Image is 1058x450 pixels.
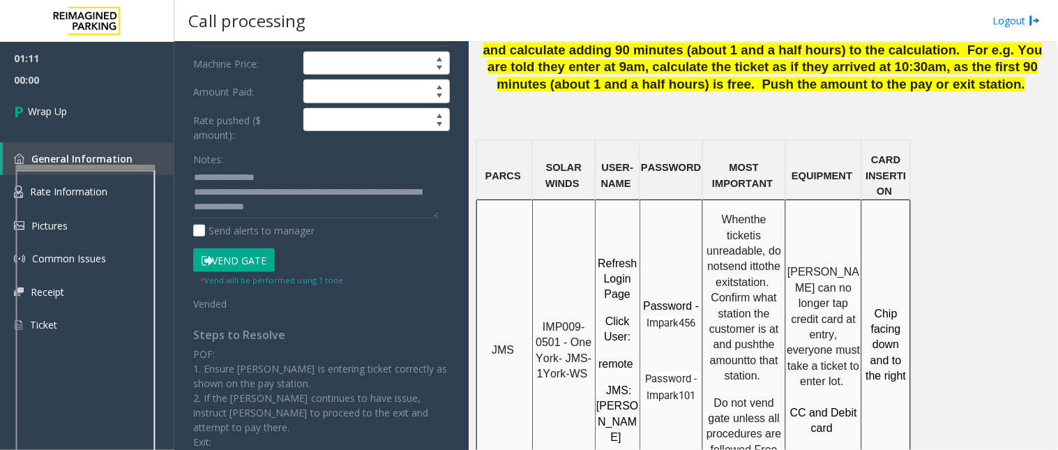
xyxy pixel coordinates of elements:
label: Amount Paid: [190,80,300,103]
a: Logout [993,13,1041,28]
button: Vend Gate [193,248,275,272]
span: : [628,331,630,343]
span: Password - [643,300,699,312]
span: the exit [716,260,784,287]
label: Notes: [193,147,223,167]
span: Refresh Login Page [598,257,640,301]
span: JMS: [PERSON_NAME] [596,384,638,443]
span: the amount [710,338,778,366]
span: MOST IMPORTANT [712,162,773,188]
span: Nature’s Emporium: If a [PERSON_NAME] has a validation from Nature’s Emporium and the ticket has ... [477,8,1049,91]
span: Vended [193,297,227,310]
span: Decrease value [430,91,449,103]
span: Click User [604,315,633,343]
span: Chip facing down and to the right [866,308,907,382]
span: CC and Debit card [790,407,861,434]
span: CARD INSERTIO [866,154,907,197]
span: station. Confirm what station the customer is at and push [709,276,782,351]
a: General Information [3,142,174,175]
span: PASSWORD [641,162,701,173]
small: Vend will be performed using 1 tone [200,275,343,285]
span: Impark456 [647,317,696,329]
span: Increase value [430,80,449,91]
span: to [756,260,765,272]
img: 'icon' [14,153,24,164]
span: remote [598,358,633,370]
span: When [722,213,751,225]
label: Machine Price: [190,52,300,75]
span: Wrap Up [28,104,67,119]
span: NAM [601,178,624,189]
span: is unreadable, do not [707,230,785,273]
img: 'icon' [14,319,23,331]
span: the ticket [727,213,770,241]
h3: Call processing [181,3,312,38]
span: IMP009-0501 - One York- JMS-1York-WS [536,321,595,380]
span: General Information [31,152,133,165]
span: Password - Impark101 [646,373,700,402]
label: Send alerts to manager [193,223,315,238]
span: E [624,178,631,189]
span: send it [723,260,756,272]
img: 'icon' [14,253,25,264]
span: JMS [492,344,514,356]
span: PARCS [485,170,521,181]
span: USER [602,162,630,173]
img: 'icon' [14,221,24,230]
span: Increase value [430,52,449,63]
span: Decrease value [430,63,449,75]
span: EQUIPMENT [792,170,852,181]
span: - [630,162,633,173]
h4: Steps to Resolve [193,329,450,342]
span: [PERSON_NAME] can no longer tap credit card at entry, everyone must take a ticket to enter lot. [787,266,863,387]
span: Increase value [430,109,449,120]
label: Rate pushed ($ amount): [190,108,300,142]
span: SOLAR WINDS [545,162,584,188]
img: logout [1029,13,1041,28]
span: to that station. [725,354,781,382]
span: Decrease value [430,120,449,131]
span: N [885,186,893,197]
img: 'icon' [14,186,23,198]
img: 'icon' [14,287,24,297]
